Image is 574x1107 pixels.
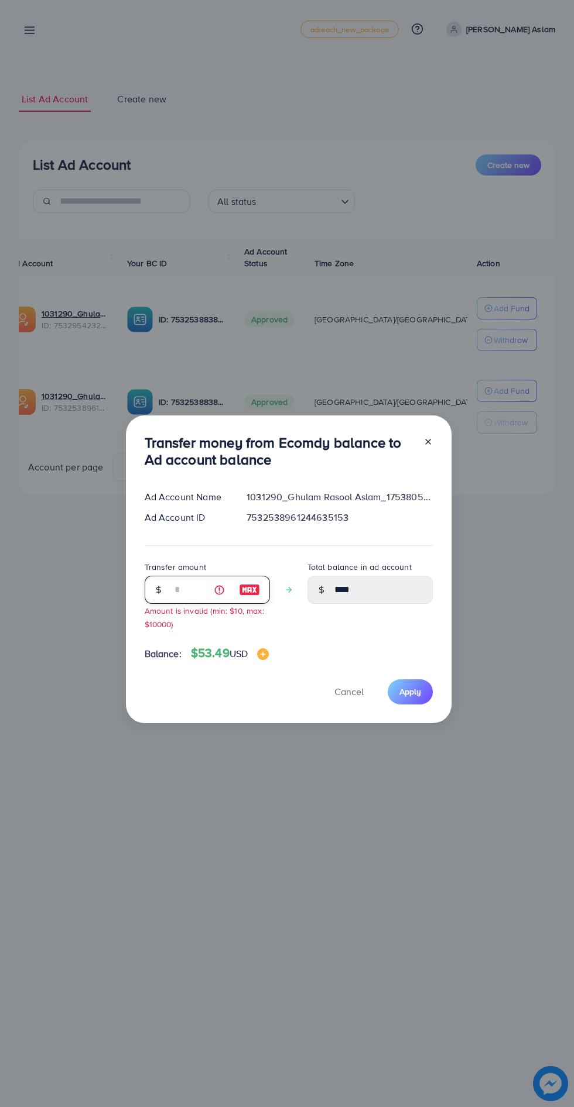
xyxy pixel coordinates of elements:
div: 1031290_Ghulam Rasool Aslam_1753805901568 [237,490,442,504]
small: Amount is invalid (min: $10, max: $10000) [145,605,264,630]
label: Total balance in ad account [307,561,412,573]
div: 7532538961244635153 [237,511,442,524]
button: Cancel [320,679,378,704]
span: Cancel [334,685,364,698]
h3: Transfer money from Ecomdy balance to Ad account balance [145,434,414,468]
button: Apply [388,679,433,704]
span: Balance: [145,647,182,661]
img: image [257,648,269,660]
img: image [239,583,260,597]
div: Ad Account Name [135,490,238,504]
label: Transfer amount [145,561,206,573]
h4: $53.49 [191,646,269,661]
div: Ad Account ID [135,511,238,524]
span: Apply [399,686,421,697]
span: USD [230,647,248,660]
